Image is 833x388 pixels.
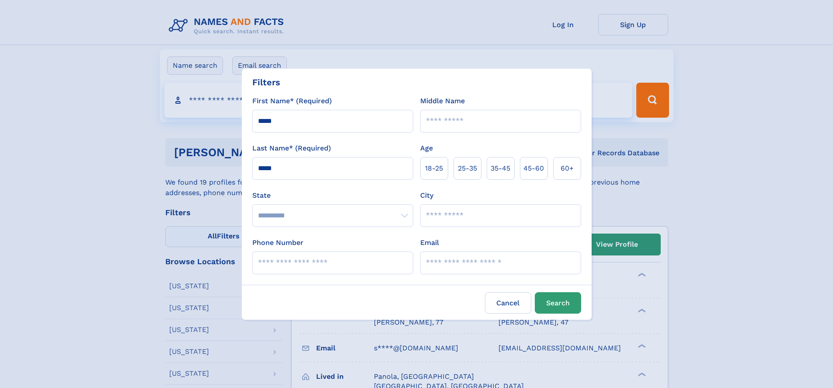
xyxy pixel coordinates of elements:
[252,143,331,154] label: Last Name* (Required)
[485,292,531,314] label: Cancel
[561,163,574,174] span: 60+
[491,163,510,174] span: 35‑45
[535,292,581,314] button: Search
[252,96,332,106] label: First Name* (Required)
[252,238,303,248] label: Phone Number
[523,163,544,174] span: 45‑60
[420,96,465,106] label: Middle Name
[425,163,443,174] span: 18‑25
[252,76,280,89] div: Filters
[420,190,433,201] label: City
[420,143,433,154] label: Age
[458,163,477,174] span: 25‑35
[252,190,413,201] label: State
[420,238,439,248] label: Email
